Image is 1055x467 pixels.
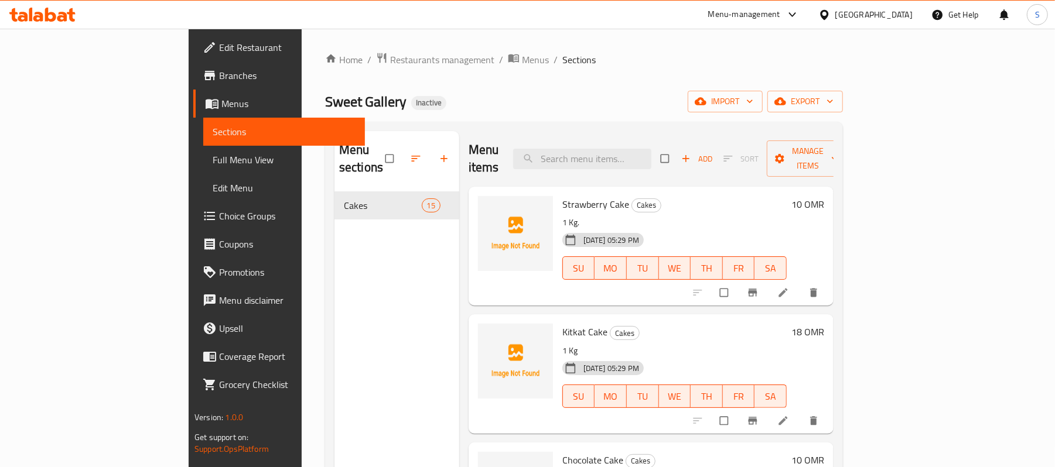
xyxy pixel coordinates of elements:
span: Branches [219,68,356,83]
span: import [697,94,753,109]
input: search [513,149,651,169]
button: TH [691,384,723,408]
span: Cakes [344,198,422,212]
button: Add section [431,146,459,171]
a: Promotions [193,258,365,286]
div: Cakes [631,198,661,212]
li: / [367,53,371,67]
span: TH [695,388,718,405]
nav: Menu sections [334,187,459,224]
span: Cakes [610,327,639,340]
button: TU [627,384,659,408]
button: delete [801,280,829,305]
span: Strawberry Cake [562,195,629,213]
span: Inactive [411,98,446,108]
span: SU [568,388,590,405]
a: Support.OpsPlatform [194,441,269,456]
span: Coupons [219,237,356,251]
a: Edit Menu [203,174,365,202]
span: SU [568,260,590,277]
button: TH [691,256,723,280]
a: Edit Restaurant [193,33,365,61]
span: Menus [522,53,549,67]
div: Inactive [411,96,446,110]
a: Menus [193,90,365,118]
button: WE [659,384,691,408]
a: Menus [508,52,549,67]
button: SA [754,384,787,408]
li: / [499,53,503,67]
button: Add [678,150,716,168]
button: MO [595,384,627,408]
span: Full Menu View [213,153,356,167]
span: Get support on: [194,430,248,445]
span: MO [599,388,622,405]
button: SU [562,256,595,280]
span: Sweet Gallery [325,88,407,115]
button: import [688,91,763,112]
span: SA [759,388,782,405]
span: Select all sections [378,147,403,170]
a: Sections [203,118,365,146]
div: [GEOGRAPHIC_DATA] [835,8,913,21]
img: Strawberry Cake [478,196,553,271]
button: WE [659,256,691,280]
a: Edit menu item [777,287,791,298]
span: Restaurants management [390,53,494,67]
button: Branch-specific-item [740,280,768,305]
a: Coverage Report [193,342,365,370]
button: SU [562,384,595,408]
a: Coupons [193,230,365,258]
span: Menus [221,97,356,111]
a: Menu disclaimer [193,286,365,314]
button: Branch-specific-item [740,408,768,434]
span: 1.0.0 [225,410,243,425]
span: TH [695,260,718,277]
span: Kitkat Cake [562,323,607,341]
span: Sort sections [403,146,431,171]
div: items [422,198,441,212]
button: FR [723,384,755,408]
button: TU [627,256,659,280]
a: Upsell [193,314,365,342]
span: Grocery Checklist [219,377,356,392]
li: / [554,53,558,67]
span: Select section [654,147,678,170]
span: Promotions [219,265,356,279]
span: Select to update [713,281,738,304]
span: FR [728,260,750,277]
span: Manage items [776,144,841,173]
span: MO [599,260,622,277]
button: delete [801,408,829,434]
span: FR [728,388,750,405]
span: Version: [194,410,223,425]
span: Select to update [713,410,738,432]
a: Restaurants management [376,52,494,67]
h6: 10 OMR [791,196,824,212]
span: Menu disclaimer [219,293,356,307]
span: Coverage Report [219,349,356,363]
span: SA [759,260,782,277]
h2: Menu items [469,141,499,176]
span: WE [664,260,687,277]
h6: 18 OMR [791,324,824,340]
p: 1 Kg. [562,215,787,230]
button: FR [723,256,755,280]
span: Add [681,152,713,166]
span: Cakes [632,198,661,212]
span: Edit Restaurant [219,40,356,54]
p: 1 Kg [562,344,787,358]
span: S [1035,8,1040,21]
img: Kitkat Cake [478,324,553,399]
span: WE [664,388,687,405]
div: Cakes [610,326,640,340]
span: TU [631,260,654,277]
span: Choice Groups [219,209,356,223]
a: Branches [193,61,365,90]
a: Grocery Checklist [193,370,365,399]
span: Upsell [219,321,356,335]
div: Menu-management [708,8,780,22]
span: TU [631,388,654,405]
span: [DATE] 05:29 PM [579,363,644,374]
